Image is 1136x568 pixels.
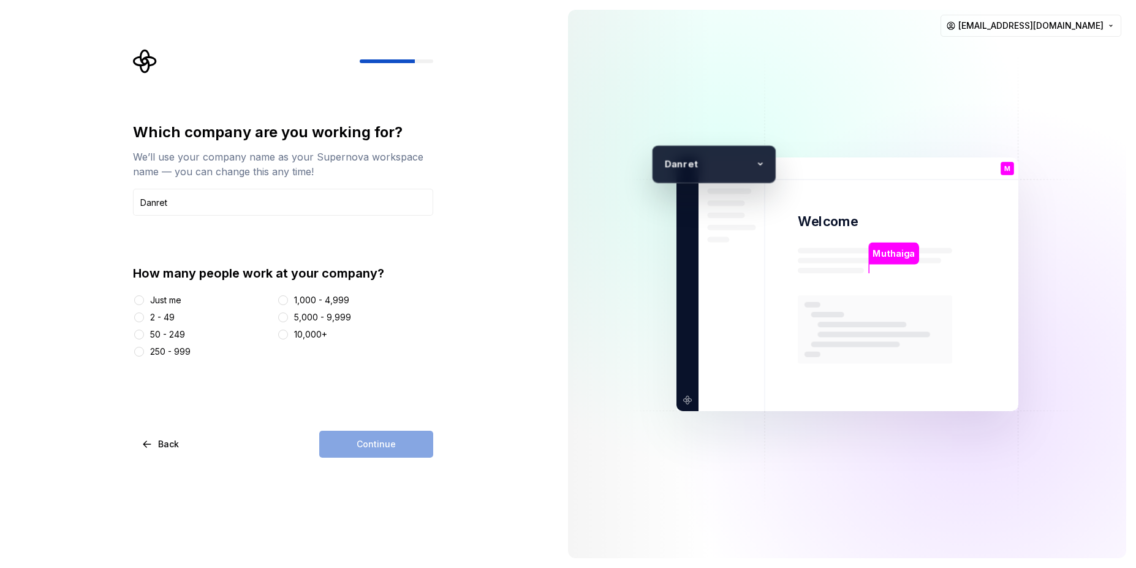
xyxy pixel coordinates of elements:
div: 250 - 999 [150,346,191,358]
div: 2 - 49 [150,311,175,324]
button: [EMAIL_ADDRESS][DOMAIN_NAME] [941,15,1121,37]
p: Welcome [798,213,858,230]
div: 5,000 - 9,999 [294,311,351,324]
svg: Supernova Logo [133,49,157,74]
div: Just me [150,294,181,306]
span: [EMAIL_ADDRESS][DOMAIN_NAME] [958,20,1104,32]
input: Company name [133,189,433,216]
p: D [658,156,671,172]
div: 1,000 - 4,999 [294,294,349,306]
div: Which company are you working for? [133,123,433,142]
div: 10,000+ [294,328,327,341]
div: 50 - 249 [150,328,185,341]
span: Back [158,438,179,450]
p: anret [671,156,751,172]
button: Back [133,431,189,458]
div: We’ll use your company name as your Supernova workspace name — you can change this any time! [133,150,433,179]
div: How many people work at your company? [133,265,433,282]
p: M [1004,165,1010,172]
p: Muthaiga [873,246,914,260]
